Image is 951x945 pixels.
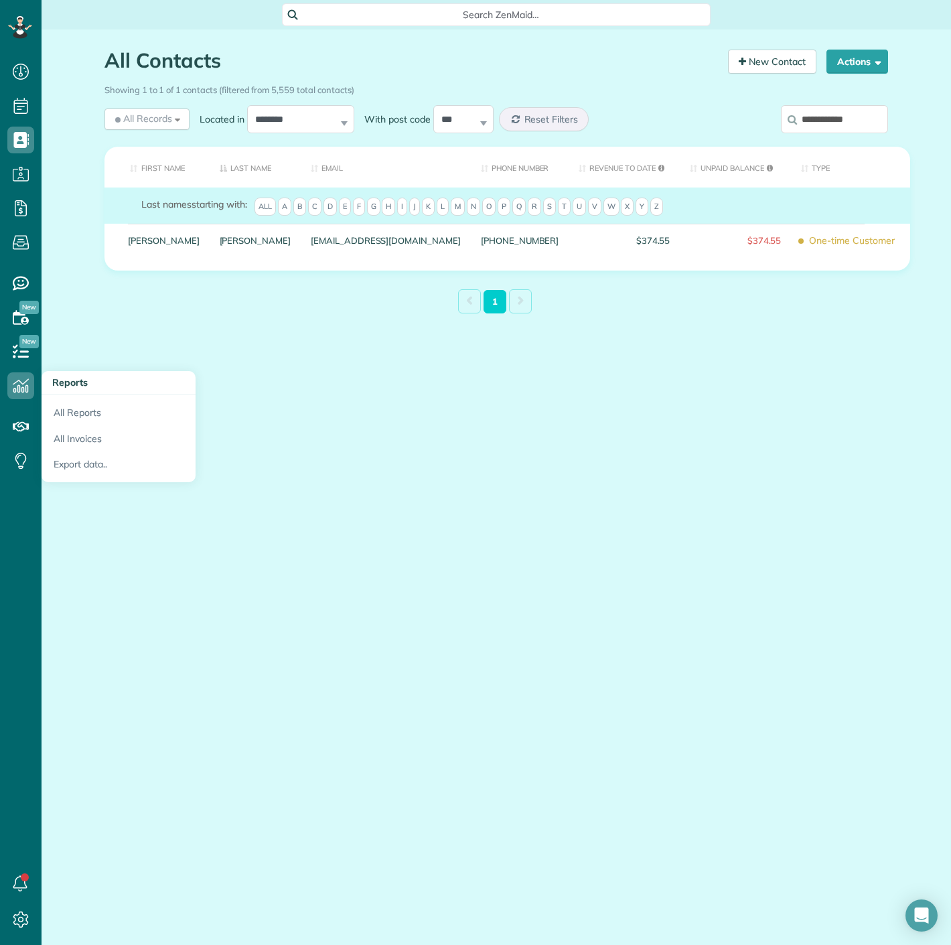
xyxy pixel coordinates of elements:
span: Reset Filters [524,113,579,125]
span: Reports [52,376,88,388]
th: Last Name: activate to sort column descending [210,147,301,188]
span: Q [512,198,526,216]
span: T [558,198,571,216]
span: H [382,198,395,216]
span: X [621,198,634,216]
label: Located in [190,113,247,126]
div: Showing 1 to 1 of 1 contacts (filtered from 5,559 total contacts) [104,78,888,96]
label: With post code [354,113,433,126]
button: Actions [826,50,888,74]
span: U [573,198,586,216]
span: One-time Customer [801,229,900,252]
span: N [467,198,480,216]
th: Revenue to Date: activate to sort column ascending [569,147,680,188]
span: Last names [141,198,192,210]
th: First Name: activate to sort column ascending [104,147,210,188]
span: R [528,198,541,216]
span: G [367,198,380,216]
span: All Records [113,112,172,125]
a: [PERSON_NAME] [220,236,291,245]
span: M [451,198,465,216]
th: Phone number: activate to sort column ascending [471,147,569,188]
span: New [19,335,39,348]
span: I [397,198,407,216]
span: P [498,198,510,216]
a: New Contact [728,50,816,74]
span: S [543,198,556,216]
th: Type: activate to sort column ascending [791,147,910,188]
div: [PHONE_NUMBER] [471,224,569,257]
span: New [19,301,39,314]
th: Unpaid Balance: activate to sort column ascending [680,147,791,188]
span: D [323,198,337,216]
span: O [482,198,496,216]
span: K [422,198,435,216]
span: $374.55 [579,236,670,245]
span: A [278,198,291,216]
a: [PERSON_NAME] [128,236,200,245]
span: C [308,198,321,216]
div: Open Intercom Messenger [905,899,938,932]
th: Email: activate to sort column ascending [301,147,471,188]
a: Export data.. [42,451,196,482]
span: Y [636,198,648,216]
span: $374.55 [690,236,781,245]
h1: All Contacts [104,50,718,72]
span: B [293,198,306,216]
span: All [254,198,276,216]
span: J [409,198,420,216]
a: 1 [484,290,506,313]
span: L [437,198,449,216]
span: E [339,198,351,216]
span: V [588,198,601,216]
a: All Reports [42,395,196,426]
span: W [603,198,619,216]
div: [EMAIL_ADDRESS][DOMAIN_NAME] [301,224,471,257]
label: starting with: [141,198,247,211]
span: F [353,198,365,216]
span: Z [650,198,663,216]
a: All Invoices [42,426,196,452]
